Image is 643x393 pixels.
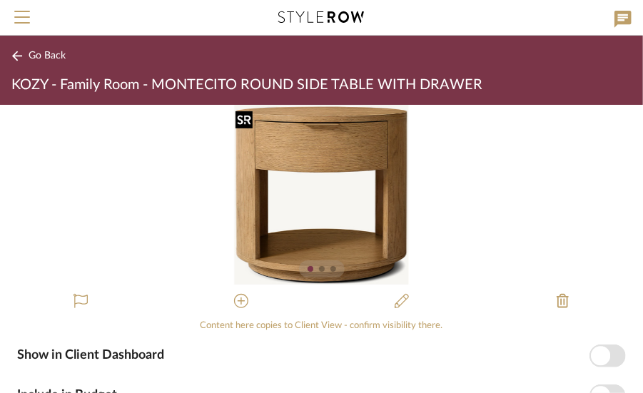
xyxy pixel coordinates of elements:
[11,47,71,65] button: Go Back
[17,349,164,362] span: Show in Client Dashboard
[11,319,632,333] div: Content here copies to Client View - confirm visibility there.
[11,76,482,93] span: KOZY - Family Room - MONTECITO ROUND SIDE TABLE WITH DRAWER
[29,50,66,62] span: Go Back
[234,105,408,285] img: 835442bb-7cb9-4d97-b56b-b7cb915f4a97_436x436.jpg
